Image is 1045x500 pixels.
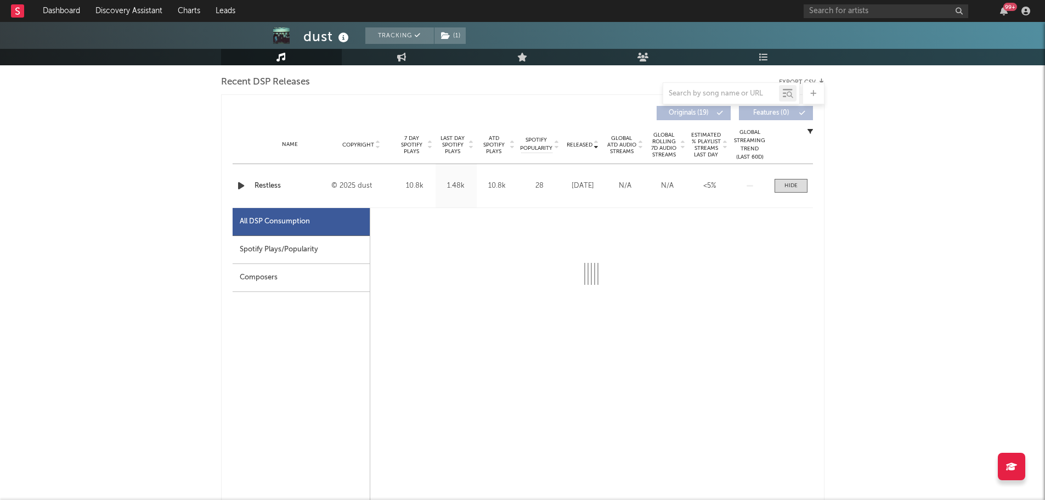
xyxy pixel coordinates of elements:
[663,89,779,98] input: Search by song name or URL
[438,181,474,192] div: 1.48k
[479,135,509,155] span: ATD Spotify Plays
[221,76,310,89] span: Recent DSP Releases
[607,135,637,155] span: Global ATD Audio Streams
[779,79,824,86] button: Export CSV
[233,236,370,264] div: Spotify Plays/Popularity
[567,142,592,148] span: Released
[1000,7,1008,15] button: 99+
[1003,3,1017,11] div: 99 +
[233,264,370,292] div: Composers
[739,106,813,120] button: Features(0)
[434,27,466,44] span: ( 1 )
[691,132,721,158] span: Estimated % Playlist Streams Last Day
[397,181,433,192] div: 10.8k
[438,135,467,155] span: Last Day Spotify Plays
[255,141,326,149] div: Name
[691,181,728,192] div: <5%
[733,128,766,161] div: Global Streaming Trend (Last 60D)
[479,181,515,192] div: 10.8k
[240,215,310,228] div: All DSP Consumption
[365,27,434,44] button: Tracking
[434,27,466,44] button: (1)
[520,136,552,153] span: Spotify Popularity
[649,132,679,158] span: Global Rolling 7D Audio Streams
[255,181,326,192] a: Restless
[233,208,370,236] div: All DSP Consumption
[303,27,352,46] div: dust
[649,181,686,192] div: N/A
[331,179,391,193] div: © 2025 dust
[804,4,968,18] input: Search for artists
[564,181,601,192] div: [DATE]
[397,135,426,155] span: 7 Day Spotify Plays
[607,181,643,192] div: N/A
[664,110,714,116] span: Originals ( 19 )
[342,142,374,148] span: Copyright
[657,106,731,120] button: Originals(19)
[521,181,559,192] div: 28
[746,110,797,116] span: Features ( 0 )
